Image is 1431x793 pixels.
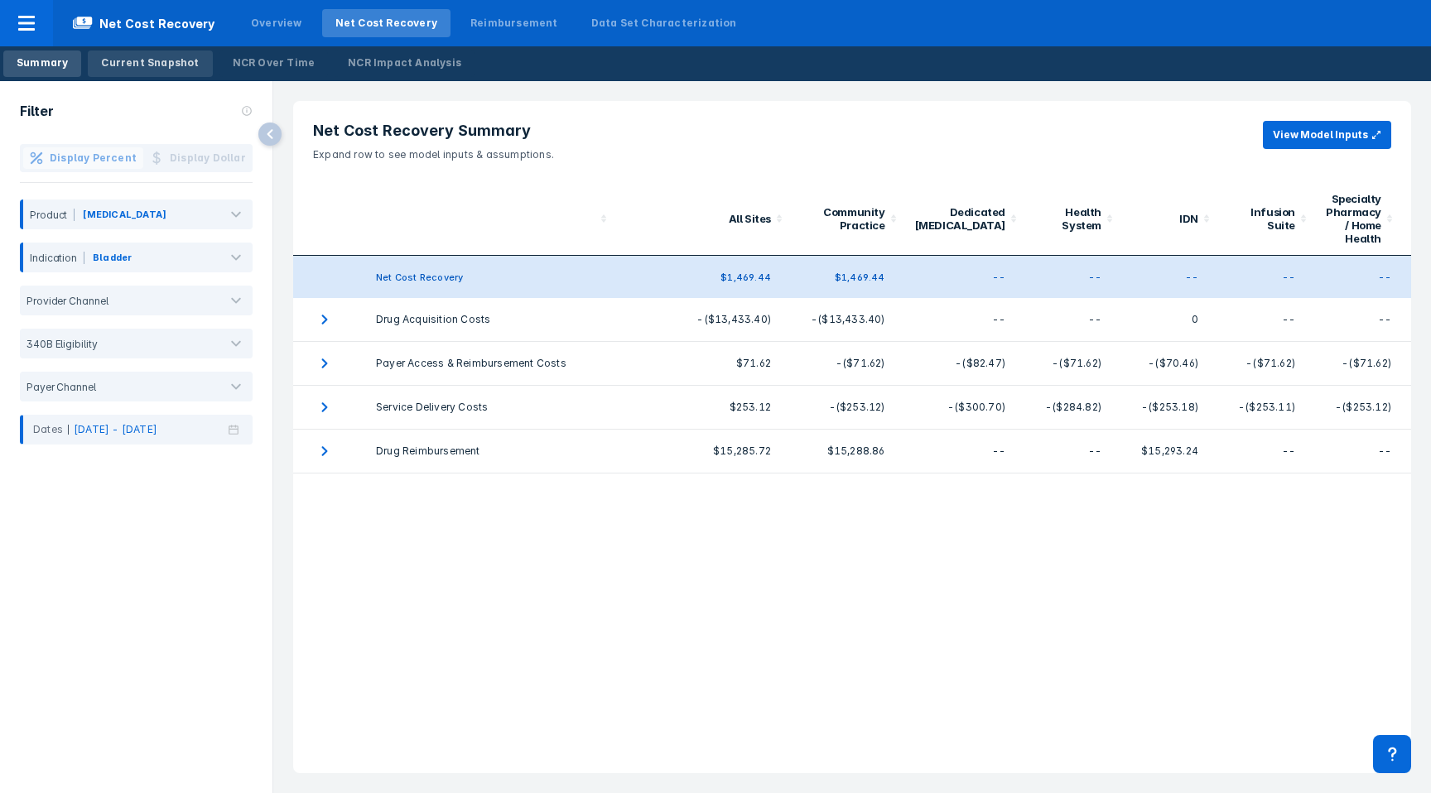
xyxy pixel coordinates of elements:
[50,151,137,166] span: Display Percent
[356,256,615,299] td: Net Cost Recovery
[1315,386,1411,430] td: -($253.12)
[83,207,166,222] div: [MEDICAL_DATA]
[578,9,750,37] a: Data Set Characterization
[1121,386,1218,430] td: -($253.18)
[1025,430,1121,473] td: --
[101,55,199,70] div: Current Snapshot
[905,298,1025,342] td: --
[1263,121,1391,149] button: View Model Inputs
[313,308,336,331] button: expand row
[1315,298,1411,342] td: --
[356,298,615,342] td: Drug Acquisition Costs
[1282,272,1295,283] span: --
[20,381,96,393] div: Payer Channel
[801,205,885,232] div: Community Practice
[672,212,771,225] div: All Sites
[74,422,157,437] p: [DATE] - [DATE]
[356,430,615,473] td: Drug Reimbursement
[1121,298,1218,342] td: 0
[356,342,615,386] td: Payer Access & Reimbursement Costs
[33,422,157,437] div: Dates
[313,352,336,375] button: expand row
[293,182,1411,473] table: collapsible table
[1131,212,1198,225] div: IDN
[1035,205,1101,232] div: Health System
[905,386,1025,430] td: -($300.70)
[1121,430,1218,473] td: $15,293.24
[1228,205,1295,232] div: Infusion Suite
[1378,272,1391,283] span: --
[662,298,791,342] td: -($13,433.40)
[93,250,132,265] div: Bladder
[835,272,885,283] span: $1,469.44
[1185,272,1198,283] span: --
[53,13,234,33] span: Net Cost Recovery
[1315,430,1411,473] td: --
[23,147,143,169] button: Display Percent
[335,50,475,77] a: NCR Impact Analysis
[23,252,84,264] div: Indication
[1025,342,1121,386] td: -($71.62)
[251,16,302,31] div: Overview
[219,50,329,77] a: NCR Over Time
[1218,298,1315,342] td: --
[1218,342,1315,386] td: -($71.62)
[3,50,81,77] a: Summary
[313,121,554,141] h3: Net Cost Recovery Summary
[791,342,905,386] td: -($71.62)
[992,272,1005,283] span: --
[662,430,791,473] td: $15,285.72
[1025,386,1121,430] td: -($284.82)
[356,386,615,430] td: Service Delivery Costs
[143,147,253,169] button: Display Dollar
[313,440,336,463] button: expand row
[88,50,212,77] a: Current Snapshot
[20,101,54,121] p: Filter
[1325,192,1381,245] div: Specialty Pharmacy / Home Health
[313,141,554,162] p: Expand row to see model inputs & assumptions.
[791,298,905,342] td: -($13,433.40)
[591,16,737,31] div: Data Set Characterization
[905,430,1025,473] td: --
[335,16,437,31] div: Net Cost Recovery
[17,55,68,70] div: Summary
[348,55,461,70] div: NCR Impact Analysis
[23,209,75,221] div: Product
[1315,342,1411,386] td: -($71.62)
[470,16,558,31] div: Reimbursement
[662,386,791,430] td: $253.12
[1025,298,1121,342] td: --
[791,430,905,473] td: $15,288.86
[791,386,905,430] td: -($253.12)
[170,151,246,166] span: Display Dollar
[20,338,97,350] div: 340B Eligibility
[238,9,316,37] a: Overview
[1088,272,1101,283] span: --
[20,295,108,307] div: Provider Channel
[905,342,1025,386] td: -($82.47)
[1373,735,1411,773] div: Contact Support
[457,9,571,37] a: Reimbursement
[1218,430,1315,473] td: --
[233,55,316,70] div: NCR Over Time
[662,342,791,386] td: $71.62
[1121,342,1218,386] td: -($70.46)
[313,396,336,419] button: expand row
[915,205,1005,232] div: Dedicated [MEDICAL_DATA]
[1218,386,1315,430] td: -($253.11)
[322,9,450,37] a: Net Cost Recovery
[662,256,791,299] td: $1,469.44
